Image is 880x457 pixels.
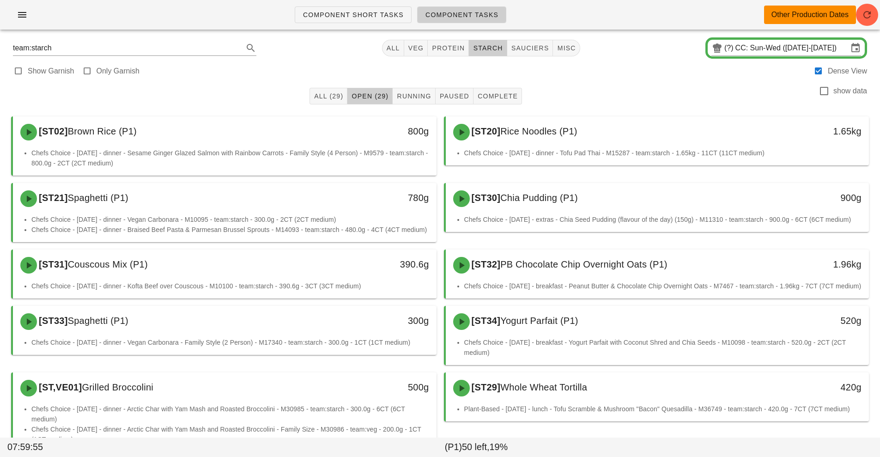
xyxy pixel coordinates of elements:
span: Rice Noodles (P1) [500,126,577,136]
div: Other Production Dates [771,9,849,20]
span: protein [431,44,465,52]
label: show data [833,86,867,96]
span: veg [408,44,424,52]
span: Couscous Mix (P1) [68,259,148,269]
span: [ST32] [470,259,501,269]
li: Chefs Choice - [DATE] - dinner - Arctic Char with Yam Mash and Roasted Broccolini - M30985 - team... [31,404,429,424]
div: 780g [335,190,429,205]
div: 420g [768,380,862,395]
span: misc [557,44,576,52]
button: Complete [473,88,522,104]
li: Chefs Choice - [DATE] - breakfast - Peanut Butter & Chocolate Chip Overnight Oats - M7467 - team:... [464,281,862,291]
span: Brown Rice (P1) [68,126,137,136]
span: [ST31] [37,259,68,269]
span: Component Tasks [425,11,498,18]
span: Complete [477,92,518,100]
a: Component Short Tasks [295,6,412,23]
button: sauciers [507,40,553,56]
li: Chefs Choice - [DATE] - dinner - Vegan Carbonara - Family Style (2 Person) - M17340 - team:starch... [31,337,429,347]
div: 800g [335,124,429,139]
span: All [386,44,400,52]
li: Chefs Choice - [DATE] - extras - Chia Seed Pudding (flavour of the day) (150g) - M11310 - team:st... [464,214,862,225]
span: [ST29] [470,382,501,392]
span: Chia Pudding (P1) [500,193,578,203]
li: Chefs Choice - [DATE] - dinner - Sesame Ginger Glazed Salmon with Rainbow Carrots - Family Style ... [31,148,429,168]
div: 520g [768,313,862,328]
li: Chefs Choice - [DATE] - dinner - Braised Beef Pasta & Parmesan Brussel Sprouts - M14093 - team:st... [31,225,429,235]
div: 1.96kg [768,257,862,272]
div: 500g [335,380,429,395]
span: [ST34] [470,316,501,326]
span: Whole Wheat Tortilla [500,382,587,392]
span: [ST,VE01] [37,382,82,392]
li: Plant-Based - [DATE] - lunch - Tofu Scramble & Mushroom "Bacon" Quesadilla - M36749 - team:starch... [464,404,862,414]
li: Chefs Choice - [DATE] - breakfast - Yogurt Parfait with Coconut Shred and Chia Seeds - M10098 - t... [464,337,862,358]
span: Spaghetti (P1) [68,316,128,326]
div: 07:59:55 [6,439,78,456]
div: 900g [768,190,862,205]
span: Open (29) [351,92,388,100]
span: PB Chocolate Chip Overnight Oats (P1) [500,259,668,269]
li: Chefs Choice - [DATE] - dinner - Vegan Carbonara - M10095 - team:starch - 300.0g - 2CT (2CT medium) [31,214,429,225]
span: Spaghetti (P1) [68,193,128,203]
button: protein [428,40,469,56]
div: 300g [335,313,429,328]
div: (?) [724,43,735,53]
button: starch [469,40,507,56]
span: starch [473,44,503,52]
button: Running [393,88,435,104]
span: sauciers [511,44,549,52]
a: Component Tasks [417,6,506,23]
label: Only Garnish [97,67,140,76]
span: [ST30] [470,193,501,203]
span: [ST02] [37,126,68,136]
button: Paused [436,88,473,104]
button: veg [404,40,428,56]
button: Open (29) [347,88,393,104]
span: Grilled Broccolini [82,382,153,392]
span: All (29) [314,92,343,100]
span: Yogurt Parfait (P1) [500,316,578,326]
li: Chefs Choice - [DATE] - dinner - Tofu Pad Thai - M15287 - team:starch - 1.65kg - 11CT (11CT medium) [464,148,862,158]
span: [ST33] [37,316,68,326]
span: Running [396,92,431,100]
label: Show Garnish [28,67,74,76]
button: All (29) [310,88,347,104]
span: 50 left, [462,442,489,452]
li: Chefs Choice - [DATE] - dinner - Arctic Char with Yam Mash and Roasted Broccolini - Family Size -... [31,424,429,445]
label: Dense View [828,67,867,76]
span: Paused [439,92,469,100]
li: Chefs Choice - [DATE] - dinner - Kofta Beef over Couscous - M10100 - team:starch - 390.6g - 3CT (... [31,281,429,291]
span: [ST21] [37,193,68,203]
div: 1.65kg [768,124,862,139]
span: [ST20] [470,126,501,136]
div: 390.6g [335,257,429,272]
div: (P1) 19% [78,439,874,456]
button: misc [553,40,580,56]
button: All [382,40,404,56]
span: Component Short Tasks [303,11,404,18]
